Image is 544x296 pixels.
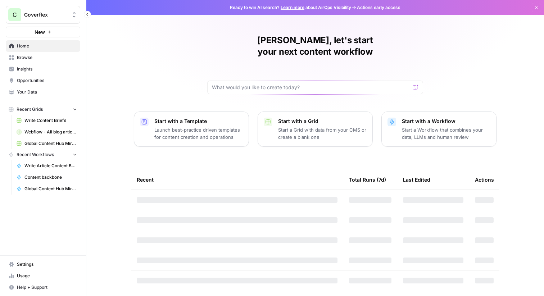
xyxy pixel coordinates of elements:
div: Recent [137,170,337,190]
button: Start with a WorkflowStart a Workflow that combines your data, LLMs and human review [381,111,497,147]
p: Launch best-practice driven templates for content creation and operations [154,126,243,141]
span: Your Data [17,89,77,95]
a: Global Content Hub Mirror Engine [13,183,80,195]
span: New [35,28,45,36]
a: Global Content Hub Mirror [13,138,80,149]
span: Settings [17,261,77,268]
span: Recent Workflows [17,151,54,158]
span: C [13,10,17,19]
button: New [6,27,80,37]
a: Browse [6,52,80,63]
button: Start with a GridStart a Grid with data from your CMS or create a blank one [258,111,373,147]
a: Content backbone [13,172,80,183]
a: Settings [6,259,80,270]
p: Start with a Workflow [402,118,490,125]
span: Ready to win AI search? about AirOps Visibility [230,4,351,11]
button: Start with a TemplateLaunch best-practice driven templates for content creation and operations [134,111,249,147]
span: Help + Support [17,284,77,291]
span: Actions early access [357,4,400,11]
p: Start with a Grid [278,118,367,125]
a: Opportunities [6,75,80,86]
p: Start with a Template [154,118,243,125]
span: Insights [17,66,77,72]
button: Recent Grids [6,104,80,115]
span: Write Content Briefs [24,117,77,124]
p: Start a Grid with data from your CMS or create a blank one [278,126,367,141]
div: Last Edited [403,170,430,190]
a: Home [6,40,80,52]
a: Webflow - All blog articles [13,126,80,138]
span: Usage [17,273,77,279]
h1: [PERSON_NAME], let's start your next content workflow [207,35,423,58]
span: Global Content Hub Mirror Engine [24,186,77,192]
span: Browse [17,54,77,61]
button: Help + Support [6,282,80,293]
span: Content backbone [24,174,77,181]
a: Learn more [281,5,304,10]
span: Opportunities [17,77,77,84]
span: Webflow - All blog articles [24,129,77,135]
button: Workspace: Coverflex [6,6,80,24]
input: What would you like to create today? [212,84,410,91]
a: Your Data [6,86,80,98]
a: Write Content Briefs [13,115,80,126]
a: Insights [6,63,80,75]
div: Actions [475,170,494,190]
span: Home [17,43,77,49]
span: Global Content Hub Mirror [24,140,77,147]
span: Coverflex [24,11,68,18]
p: Start a Workflow that combines your data, LLMs and human review [402,126,490,141]
a: Write Article Content Brief [13,160,80,172]
span: Recent Grids [17,106,43,113]
span: Write Article Content Brief [24,163,77,169]
div: Total Runs (7d) [349,170,386,190]
button: Recent Workflows [6,149,80,160]
a: Usage [6,270,80,282]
